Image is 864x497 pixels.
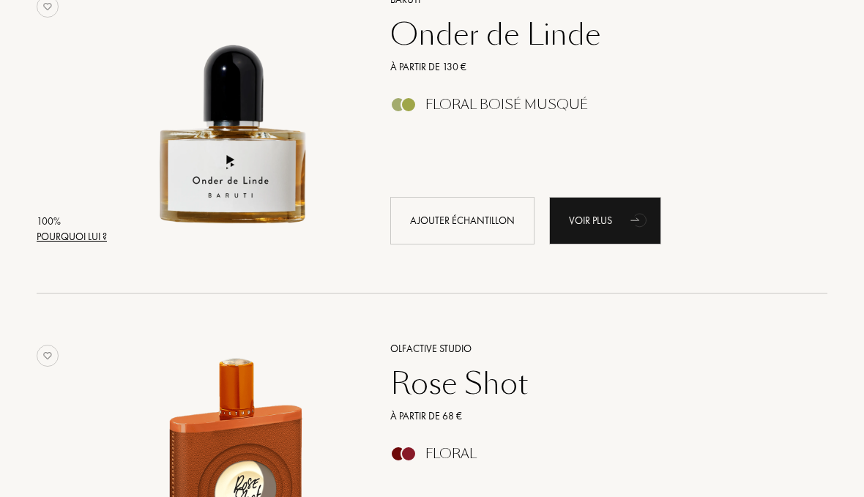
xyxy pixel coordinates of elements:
[549,198,661,245] a: Voir plusanimation
[379,409,806,425] a: À partir de 68 €
[425,97,588,113] div: Floral Boisé Musqué
[379,102,806,117] a: Floral Boisé Musqué
[379,367,806,402] a: Rose Shot
[390,198,535,245] div: Ajouter échantillon
[425,446,477,463] div: Floral
[625,206,655,235] div: animation
[379,18,806,53] a: Onder de Linde
[549,198,661,245] div: Voir plus
[379,342,806,357] a: Olfactive Studio
[379,451,806,466] a: Floral
[37,230,107,245] div: Pourquoi lui ?
[379,60,806,75] a: À partir de 130 €
[37,214,107,230] div: 100 %
[37,345,59,367] img: no_like_p.png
